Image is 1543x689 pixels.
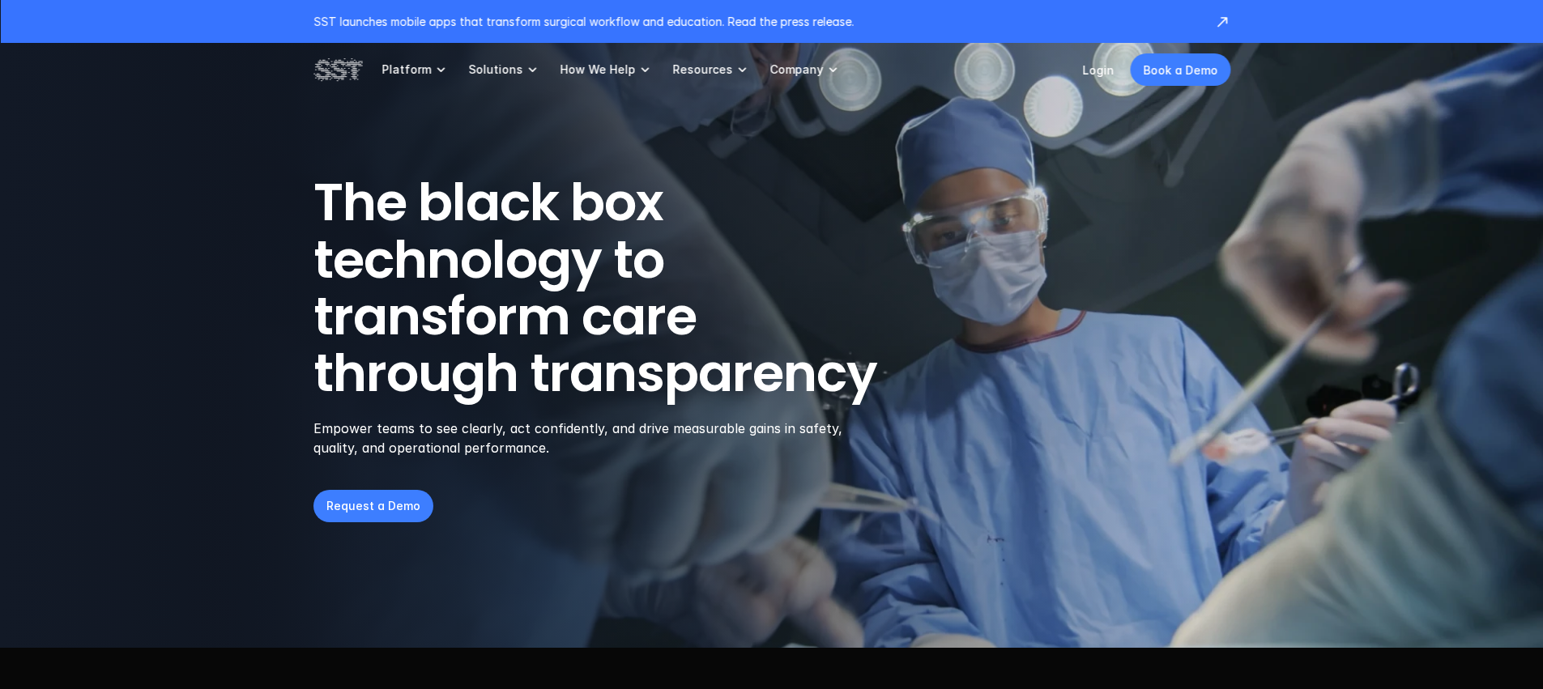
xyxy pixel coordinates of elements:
a: Request a Demo [313,490,433,522]
p: Solutions [468,62,522,77]
p: Book a Demo [1143,62,1217,79]
p: Empower teams to see clearly, act confidently, and drive measurable gains in safety, quality, and... [313,419,863,457]
a: Login [1082,63,1114,77]
h1: The black box technology to transform care through transparency [313,174,955,402]
a: Platform [381,43,449,96]
p: Request a Demo [326,497,420,514]
img: SST logo [313,56,362,83]
p: Platform [381,62,431,77]
p: How We Help [560,62,635,77]
p: SST launches mobile apps that transform surgical workflow and education. Read the press release. [313,13,1198,30]
a: Book a Demo [1130,53,1230,86]
p: Resources [672,62,732,77]
p: Company [769,62,823,77]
